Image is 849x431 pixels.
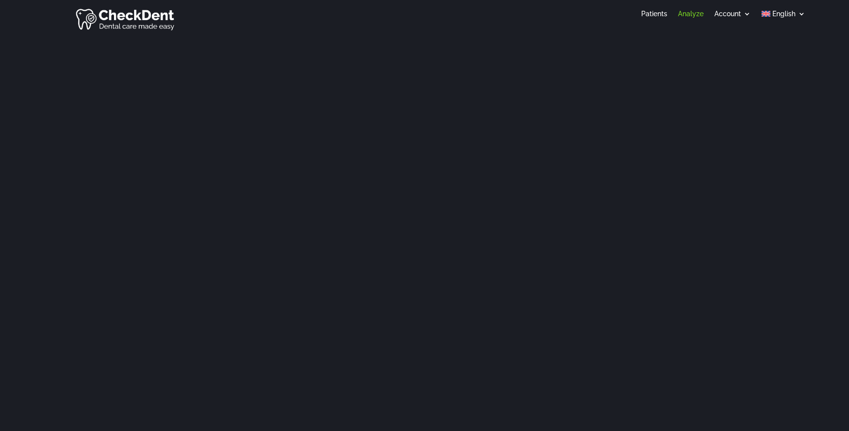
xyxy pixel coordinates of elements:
a: Analyze [678,10,704,21]
a: Patients [641,10,667,21]
img: Checkdent Logo [76,6,176,31]
span: English [772,10,795,17]
a: Account [714,10,751,21]
a: English [762,10,805,21]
